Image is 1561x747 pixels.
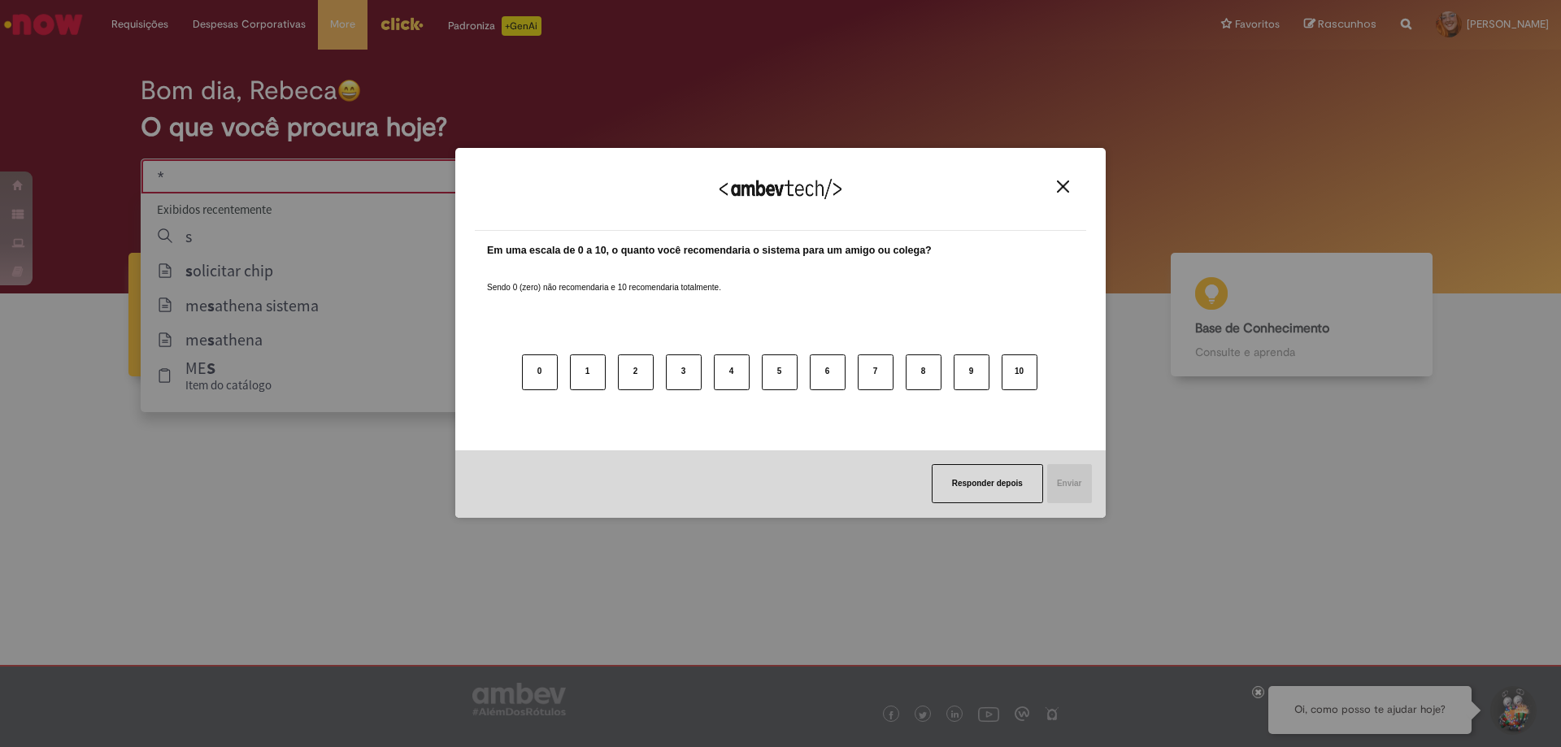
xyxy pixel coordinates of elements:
button: 9 [954,354,989,390]
button: 2 [618,354,654,390]
button: 4 [714,354,750,390]
button: 1 [570,354,606,390]
button: 6 [810,354,846,390]
button: Close [1052,180,1074,193]
button: 7 [858,354,894,390]
button: 8 [906,354,941,390]
button: Responder depois [932,464,1043,503]
label: Em uma escala de 0 a 10, o quanto você recomendaria o sistema para um amigo ou colega? [487,243,932,258]
label: Sendo 0 (zero) não recomendaria e 10 recomendaria totalmente. [487,263,721,293]
button: 10 [1002,354,1037,390]
img: Close [1057,180,1069,193]
img: Logo Ambevtech [720,179,841,199]
button: 0 [522,354,558,390]
button: 5 [762,354,798,390]
button: 3 [666,354,702,390]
